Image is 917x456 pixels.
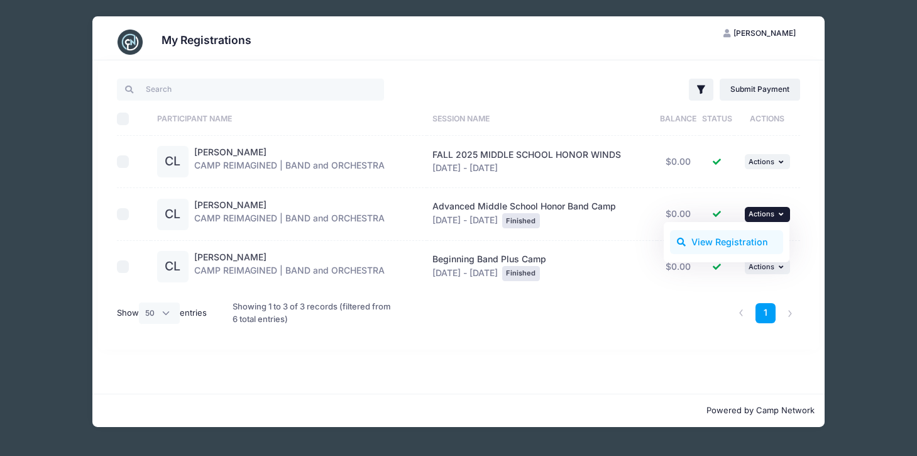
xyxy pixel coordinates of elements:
[755,303,776,324] a: 1
[745,207,790,222] button: Actions
[749,209,774,218] span: Actions
[432,148,651,175] div: [DATE] - [DATE]
[157,199,189,230] div: CL
[194,252,266,262] a: [PERSON_NAME]
[194,199,385,230] div: CAMP REIMAGINED | BAND and ORCHESTRA
[432,253,651,281] div: [DATE] - [DATE]
[151,103,427,136] th: Participant Name: activate to sort column ascending
[432,149,621,160] span: FALL 2025 MIDDLE SCHOOL HONOR WINDS
[157,251,189,282] div: CL
[502,266,540,281] div: Finished
[194,147,266,157] a: [PERSON_NAME]
[427,103,657,136] th: Session Name: activate to sort column ascending
[733,28,796,38] span: [PERSON_NAME]
[157,209,189,220] a: CL
[734,103,800,136] th: Actions: activate to sort column ascending
[749,262,774,271] span: Actions
[432,200,651,228] div: [DATE] - [DATE]
[712,23,806,44] button: [PERSON_NAME]
[657,188,700,241] td: $0.00
[657,241,700,293] td: $0.00
[139,303,180,324] select: Showentries
[194,199,266,210] a: [PERSON_NAME]
[117,79,384,100] input: Search
[162,33,251,47] h3: My Registrations
[117,103,151,136] th: Select All
[157,262,189,272] a: CL
[233,292,394,333] div: Showing 1 to 3 of 3 records (filtered from 6 total entries)
[194,251,385,282] div: CAMP REIMAGINED | BAND and ORCHESTRA
[117,303,207,324] label: Show entries
[102,404,815,417] p: Powered by Camp Network
[745,154,790,169] button: Actions
[194,146,385,177] div: CAMP REIMAGINED | BAND and ORCHESTRA
[670,230,784,254] a: View Registration
[157,146,189,177] div: CL
[157,157,189,167] a: CL
[432,253,546,264] span: Beginning Band Plus Camp
[749,157,774,166] span: Actions
[657,103,700,136] th: Balance: activate to sort column ascending
[502,213,540,228] div: Finished
[118,30,143,55] img: CampNetwork
[700,103,734,136] th: Status: activate to sort column ascending
[720,79,801,100] a: Submit Payment
[432,201,616,211] span: Advanced Middle School Honor Band Camp
[657,136,700,189] td: $0.00
[745,259,790,274] button: Actions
